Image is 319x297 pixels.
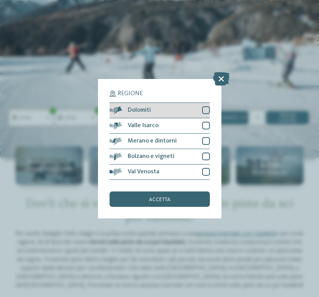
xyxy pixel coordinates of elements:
[128,153,174,159] span: Bolzano e vigneti
[149,197,170,202] span: accetta
[128,122,159,129] span: Valle Isarco
[128,138,177,144] span: Merano e dintorni
[118,91,143,97] span: Regione
[128,169,159,175] span: Val Venosta
[128,107,151,113] span: Dolomiti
